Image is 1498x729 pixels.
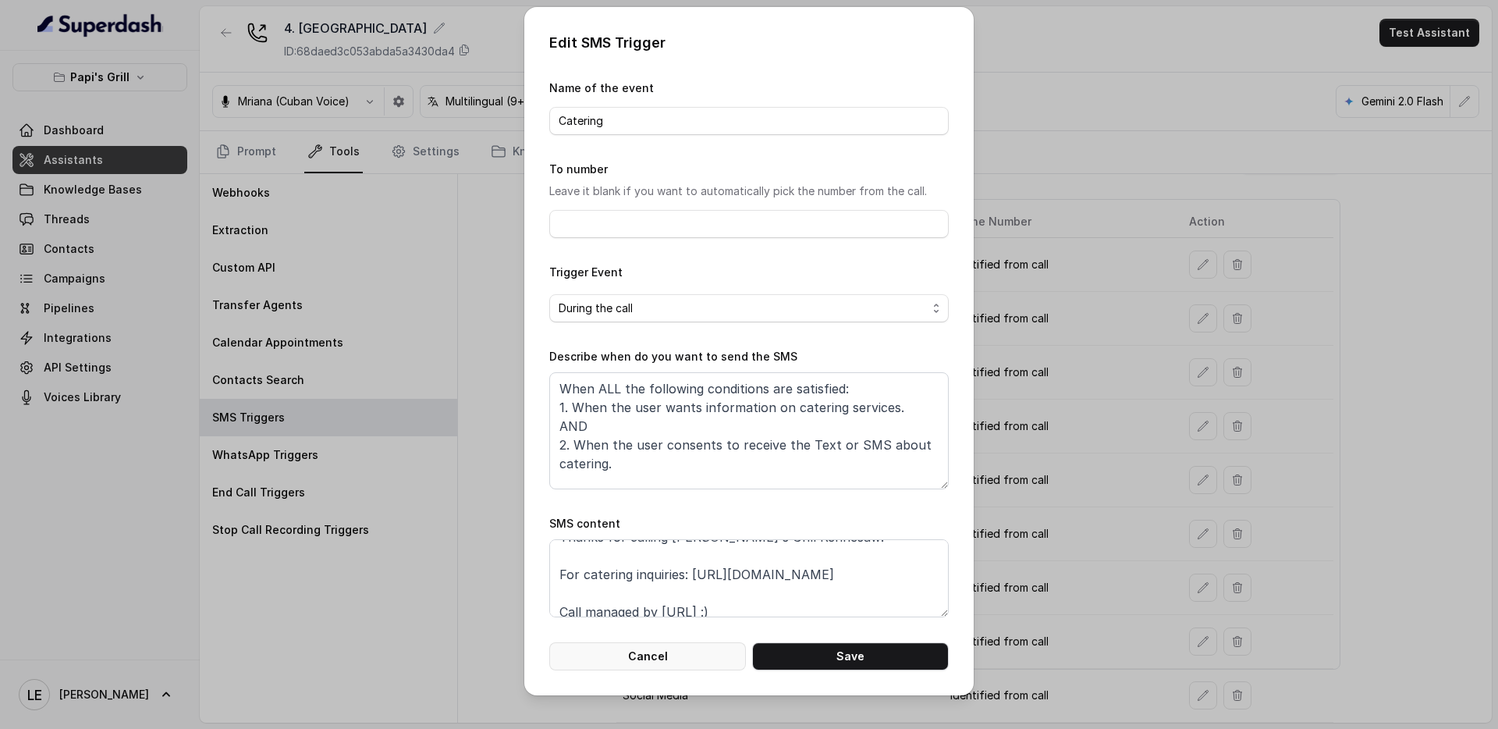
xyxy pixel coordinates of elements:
[549,372,949,489] textarea: When ALL the following conditions are satisfied: 1. When the user wants information on catering s...
[549,32,949,54] p: Edit SMS Trigger
[559,299,927,318] span: During the call
[549,517,620,530] label: SMS content
[549,642,746,670] button: Cancel
[549,162,608,176] label: To number
[549,182,949,201] p: Leave it blank if you want to automatically pick the number from the call.
[549,294,949,322] button: During the call
[549,350,797,363] label: Describe when do you want to send the SMS
[549,81,654,94] label: Name of the event
[752,642,949,670] button: Save
[549,539,949,617] textarea: Thanks for calling [PERSON_NAME]'s Grill Kennesaw! For catering inquiries: [URL][DOMAIN_NAME] Cal...
[549,265,623,279] label: Trigger Event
